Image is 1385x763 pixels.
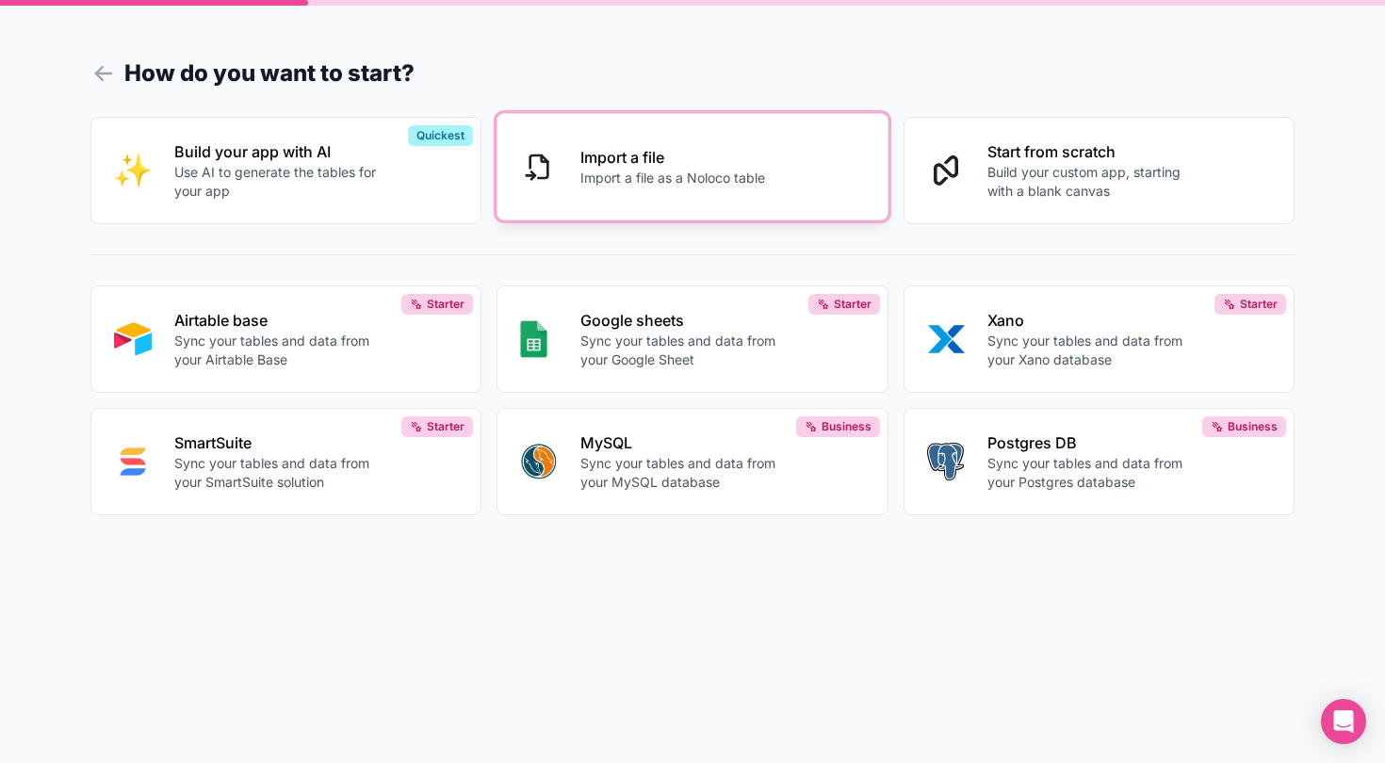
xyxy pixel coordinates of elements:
[497,408,888,515] button: MYSQLMySQLSync your tables and data from your MySQL databaseBusiness
[114,320,152,358] img: AIRTABLE
[174,332,383,369] p: Sync your tables and data from your Airtable Base
[927,443,964,480] img: POSTGRES
[904,408,1295,515] button: POSTGRESPostgres DBSync your tables and data from your Postgres databaseBusiness
[174,309,383,332] p: Airtable base
[987,431,1197,454] p: Postgres DB
[427,419,464,434] span: Starter
[114,443,152,480] img: SMART_SUITE
[904,117,1295,224] button: Start from scratchBuild your custom app, starting with a blank canvas
[497,113,888,220] button: Import a fileImport a file as a Noloco table
[987,163,1197,201] p: Build your custom app, starting with a blank canvas
[580,169,765,187] p: Import a file as a Noloco table
[520,443,558,480] img: MYSQL
[174,431,383,454] p: SmartSuite
[520,320,547,358] img: GOOGLE_SHEETS
[408,125,473,146] div: Quickest
[497,285,888,393] button: GOOGLE_SHEETSGoogle sheetsSync your tables and data from your Google SheetStarter
[927,320,965,358] img: XANO
[1228,419,1278,434] span: Business
[174,140,383,163] p: Build your app with AI
[580,454,790,492] p: Sync your tables and data from your MySQL database
[834,297,872,312] span: Starter
[174,163,383,201] p: Use AI to generate the tables for your app
[427,297,464,312] span: Starter
[822,419,872,434] span: Business
[174,454,383,492] p: Sync your tables and data from your SmartSuite solution
[987,140,1197,163] p: Start from scratch
[987,309,1197,332] p: Xano
[987,332,1197,369] p: Sync your tables and data from your Xano database
[1240,297,1278,312] span: Starter
[90,117,482,224] button: INTERNAL_WITH_AIBuild your app with AIUse AI to generate the tables for your appQuickest
[580,431,790,454] p: MySQL
[1321,699,1366,744] div: Open Intercom Messenger
[90,285,482,393] button: AIRTABLEAirtable baseSync your tables and data from your Airtable BaseStarter
[580,146,765,169] p: Import a file
[580,332,790,369] p: Sync your tables and data from your Google Sheet
[987,454,1197,492] p: Sync your tables and data from your Postgres database
[114,152,152,189] img: INTERNAL_WITH_AI
[90,57,1295,90] h1: How do you want to start?
[904,285,1295,393] button: XANOXanoSync your tables and data from your Xano databaseStarter
[90,408,482,515] button: SMART_SUITESmartSuiteSync your tables and data from your SmartSuite solutionStarter
[580,309,790,332] p: Google sheets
